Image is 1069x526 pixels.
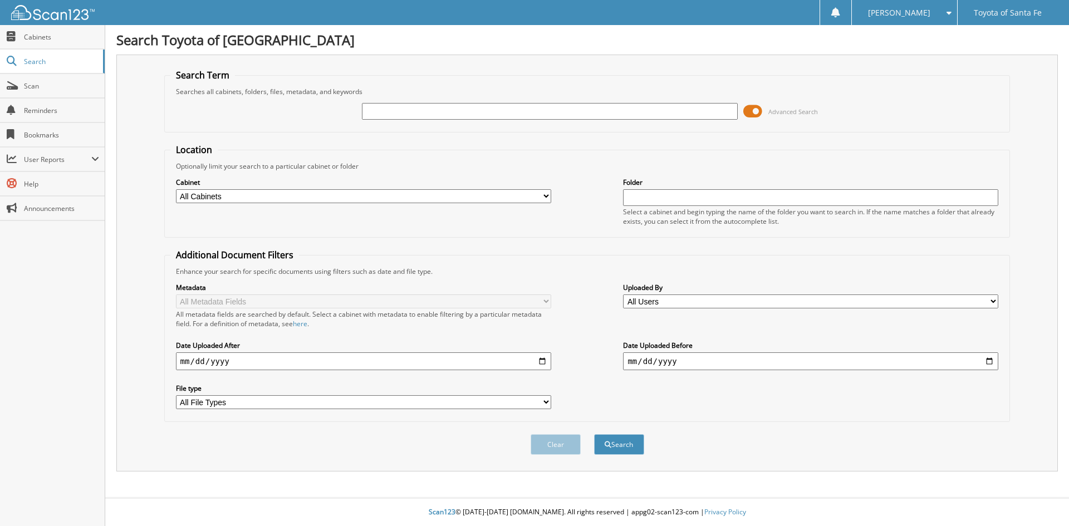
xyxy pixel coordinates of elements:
label: Date Uploaded Before [623,341,998,350]
span: [PERSON_NAME] [868,9,930,16]
span: Bookmarks [24,130,99,140]
div: All metadata fields are searched by default. Select a cabinet with metadata to enable filtering b... [176,309,551,328]
span: Reminders [24,106,99,115]
img: scan123-logo-white.svg [11,5,95,20]
span: Toyota of Santa Fe [974,9,1042,16]
input: end [623,352,998,370]
span: Advanced Search [768,107,818,116]
span: Scan [24,81,99,91]
div: Select a cabinet and begin typing the name of the folder you want to search in. If the name match... [623,207,998,226]
div: Optionally limit your search to a particular cabinet or folder [170,161,1004,171]
span: Help [24,179,99,189]
a: here [293,319,307,328]
div: © [DATE]-[DATE] [DOMAIN_NAME]. All rights reserved | appg02-scan123-com | [105,499,1069,526]
h1: Search Toyota of [GEOGRAPHIC_DATA] [116,31,1058,49]
label: Metadata [176,283,551,292]
div: Enhance your search for specific documents using filters such as date and file type. [170,267,1004,276]
label: Cabinet [176,178,551,187]
span: Search [24,57,97,66]
legend: Search Term [170,69,235,81]
button: Clear [531,434,581,455]
legend: Location [170,144,218,156]
label: Folder [623,178,998,187]
input: start [176,352,551,370]
span: User Reports [24,155,91,164]
span: Announcements [24,204,99,213]
a: Privacy Policy [704,507,746,517]
div: Searches all cabinets, folders, files, metadata, and keywords [170,87,1004,96]
button: Search [594,434,644,455]
label: Uploaded By [623,283,998,292]
span: Scan123 [429,507,455,517]
span: Cabinets [24,32,99,42]
label: File type [176,384,551,393]
label: Date Uploaded After [176,341,551,350]
legend: Additional Document Filters [170,249,299,261]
